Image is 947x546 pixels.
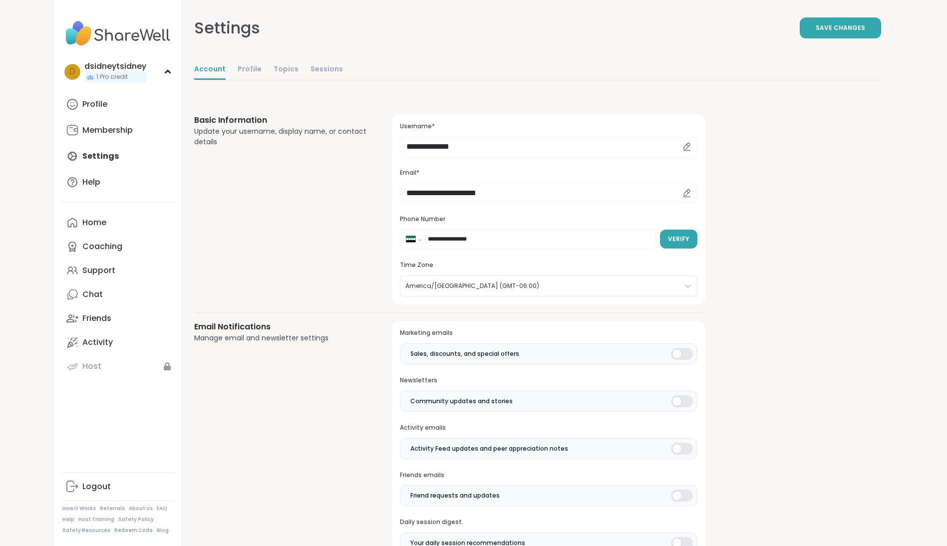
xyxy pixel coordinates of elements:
div: Activity [82,337,113,348]
a: Host Training [78,516,114,523]
div: Settings [194,16,260,40]
a: Profile [62,92,174,116]
a: Coaching [62,235,174,259]
button: Save Changes [800,17,881,38]
h3: Username* [400,122,697,131]
div: Host [82,361,101,372]
div: Coaching [82,241,122,252]
h3: Phone Number [400,215,697,224]
a: Safety Resources [62,527,110,534]
a: Logout [62,475,174,499]
a: How It Works [62,505,96,512]
div: Chat [82,289,103,300]
a: Chat [62,282,174,306]
h3: Friends emails [400,471,697,480]
div: Help [82,177,100,188]
a: Host [62,354,174,378]
div: Support [82,265,115,276]
a: Blog [157,527,169,534]
a: Redeem Code [114,527,153,534]
h3: Activity emails [400,424,697,432]
a: Help [62,516,74,523]
h3: Email Notifications [194,321,368,333]
a: Account [194,60,226,80]
div: Profile [82,99,107,110]
a: Home [62,211,174,235]
span: Activity Feed updates and peer appreciation notes [410,444,568,453]
a: Support [62,259,174,282]
h3: Time Zone [400,261,697,270]
h3: Daily session digest [400,518,697,527]
span: Verify [668,235,689,244]
a: FAQ [157,505,167,512]
div: Home [82,217,106,228]
h3: Basic Information [194,114,368,126]
div: Update your username, display name, or contact details [194,126,368,147]
a: Activity [62,330,174,354]
a: Topics [274,60,299,80]
h3: Marketing emails [400,329,697,337]
div: Logout [82,481,111,492]
a: Friends [62,306,174,330]
span: 1 Pro credit [96,73,128,81]
img: ShareWell Nav Logo [62,16,174,51]
span: Sales, discounts, and special offers [410,349,519,358]
a: Referrals [100,505,125,512]
a: Profile [238,60,262,80]
span: Friend requests and updates [410,491,500,500]
a: Sessions [311,60,343,80]
div: Membership [82,125,133,136]
a: Membership [62,118,174,142]
div: Friends [82,313,111,324]
a: About Us [129,505,153,512]
a: Safety Policy [118,516,154,523]
a: Help [62,170,174,194]
h3: Email* [400,169,697,177]
span: Community updates and stories [410,397,513,406]
div: Manage email and newsletter settings [194,333,368,343]
span: Save Changes [816,23,865,32]
h3: Newsletters [400,376,697,385]
button: Verify [660,230,697,249]
div: dsidneytsidney [84,61,146,72]
span: d [69,65,75,78]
